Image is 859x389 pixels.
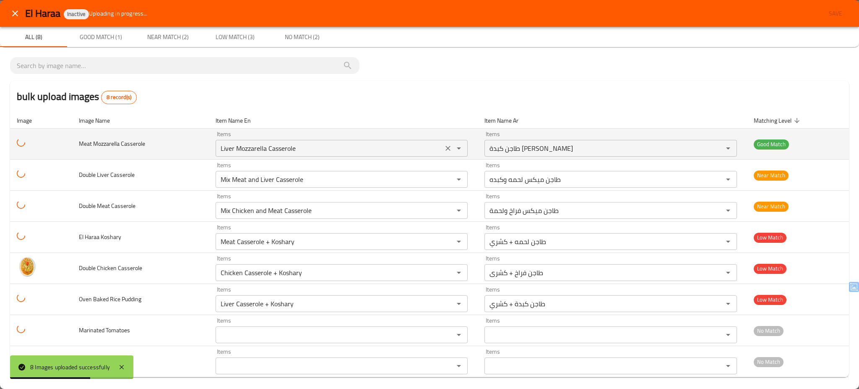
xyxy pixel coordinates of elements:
span: Near Match (2) [139,32,196,42]
span: Low Match (3) [206,32,263,42]
button: Open [453,298,465,310]
h2: bulk upload images [17,89,137,104]
button: Open [453,173,465,185]
button: Clear [442,142,454,154]
span: Near Match [754,202,789,211]
button: Open [722,267,734,279]
button: Open [453,142,465,154]
span: All (8) [5,32,62,42]
span: Low Match [754,295,786,305]
button: Open [453,329,465,341]
button: close [5,3,25,24]
table: enhanced table [10,113,849,378]
button: Open [722,236,734,247]
span: Near Match [754,171,789,180]
button: Open [453,360,465,372]
th: Image [10,113,72,129]
span: El Haraa [25,4,60,23]
th: Item Name En [209,113,478,129]
button: Open [453,236,465,247]
input: search [17,59,353,72]
button: Open [722,173,734,185]
button: Open [722,298,734,310]
span: 8 record(s) [102,93,136,102]
span: Oven Baked Rice Pudding [79,294,141,305]
span: Double Chicken Casserole [79,263,142,273]
button: Open [722,360,734,372]
span: Good Match (1) [72,32,129,42]
button: Open [453,205,465,216]
button: Open [722,329,734,341]
span: Meat Mozzarella Casserole [79,138,145,149]
span: Matching Level [754,116,802,126]
div: Inactive [64,9,89,19]
span: Marinated Tomatoes [79,325,130,336]
span: No Match (2) [273,32,331,42]
div: 8 Images uploaded successfully [30,363,110,372]
button: Open [453,267,465,279]
span: Low Match [754,264,786,273]
span: Good Match [754,139,789,149]
span: No Match [754,326,784,336]
img: Double Chicken Casserole [17,256,38,277]
button: Open [722,205,734,216]
th: Item Name Ar [478,113,747,129]
button: Open [722,142,734,154]
div: Total records count [101,91,137,104]
span: Low Match [754,233,786,242]
span: Double Meat Casserole [79,200,135,211]
span: Inactive [64,11,89,18]
span: Double Liver Casserole [79,169,135,180]
span: El Haraa Koshary [79,231,121,242]
span: No Match [754,357,784,367]
span: Image Name [79,116,121,126]
span: Uploading in progress... [89,9,148,18]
